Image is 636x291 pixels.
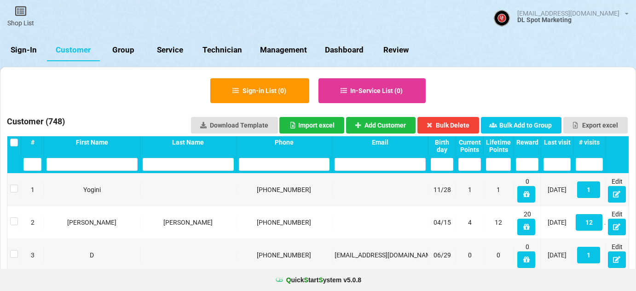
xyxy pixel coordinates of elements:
div: DL Spot Marketing [517,17,629,23]
b: uick tart ystem v 5.0.8 [286,275,361,285]
div: 1 [486,185,511,194]
div: Last Name [143,139,234,146]
div: 04/15 [431,218,453,227]
div: [EMAIL_ADDRESS][DOMAIN_NAME] [517,10,619,17]
a: Review [372,39,419,61]
div: 1 [458,185,481,194]
button: Add Customer [346,117,416,134]
button: Import excel [279,117,344,134]
img: ACg8ocJBJY4Ud2iSZOJ0dI7f7WKL7m7EXPYQEjkk1zIsAGHMA41r1c4--g=s96-c [494,10,510,26]
div: 2 [23,218,41,227]
div: Current Points [458,139,481,153]
div: Email [335,139,426,146]
h3: Customer ( 748 ) [7,116,65,130]
button: Export excel [563,117,628,134]
button: Bulk Delete [417,117,480,134]
button: Sign-in List (0) [210,78,309,103]
div: # [23,139,41,146]
div: [EMAIL_ADDRESS][DOMAIN_NAME] [335,250,426,260]
div: Edit [608,177,626,203]
div: [PHONE_NUMBER] [239,185,330,194]
div: # visits [576,139,603,146]
div: Import excel [289,122,335,128]
a: Dashboard [316,39,373,61]
button: In-Service List (0) [318,78,426,103]
a: Service [147,39,194,61]
div: First Name [46,139,138,146]
div: [PERSON_NAME] [143,218,234,227]
div: 11/28 [431,185,453,194]
div: 0 [516,177,538,203]
div: 1 [23,185,41,194]
a: Management [251,39,316,61]
button: 1 [577,181,600,198]
div: [DATE] [543,250,571,260]
a: Customer [47,39,100,61]
div: Reward [516,139,538,146]
span: S [304,276,308,284]
div: 0 [516,242,538,268]
div: 0 [458,250,481,260]
div: 20 [516,210,538,235]
div: Edit [608,242,626,268]
a: Technician [194,39,251,61]
div: D [46,250,138,260]
div: 4 [458,218,481,227]
img: favicon.ico [275,275,284,285]
div: Phone [239,139,330,146]
div: [DATE] [543,218,571,227]
div: [PERSON_NAME] [46,218,138,227]
span: Q [286,276,291,284]
div: [PHONE_NUMBER] [239,218,330,227]
div: Edit [608,210,626,235]
div: Last visit [543,139,571,146]
div: Yogini [46,185,138,194]
div: [PHONE_NUMBER] [239,250,330,260]
button: 1 [577,247,600,263]
a: Download Template [191,117,278,134]
div: 3 [23,250,41,260]
div: 12 [486,218,511,227]
div: 0 [486,250,511,260]
div: Birth day [431,139,453,153]
a: Group [100,39,147,61]
button: 12 [576,214,602,231]
div: [DATE] [543,185,571,194]
div: 06/29 [431,250,453,260]
div: Lifetime Points [486,139,511,153]
button: Bulk Add to Group [481,117,562,134]
span: S [318,276,323,284]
